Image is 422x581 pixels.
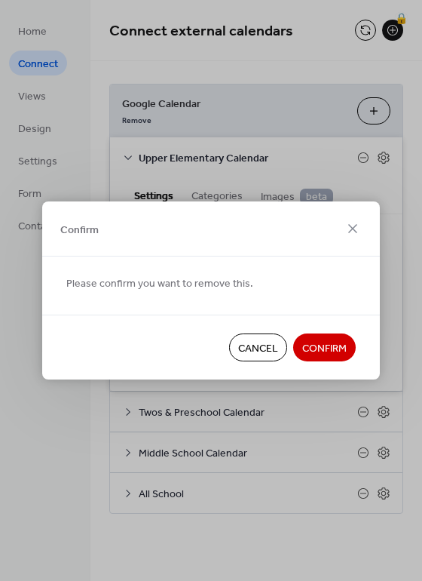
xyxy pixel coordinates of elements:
[229,334,287,361] button: Cancel
[66,276,253,292] span: Please confirm you want to remove this.
[60,222,99,238] span: Confirm
[238,341,278,357] span: Cancel
[293,334,356,361] button: Confirm
[302,341,347,357] span: Confirm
